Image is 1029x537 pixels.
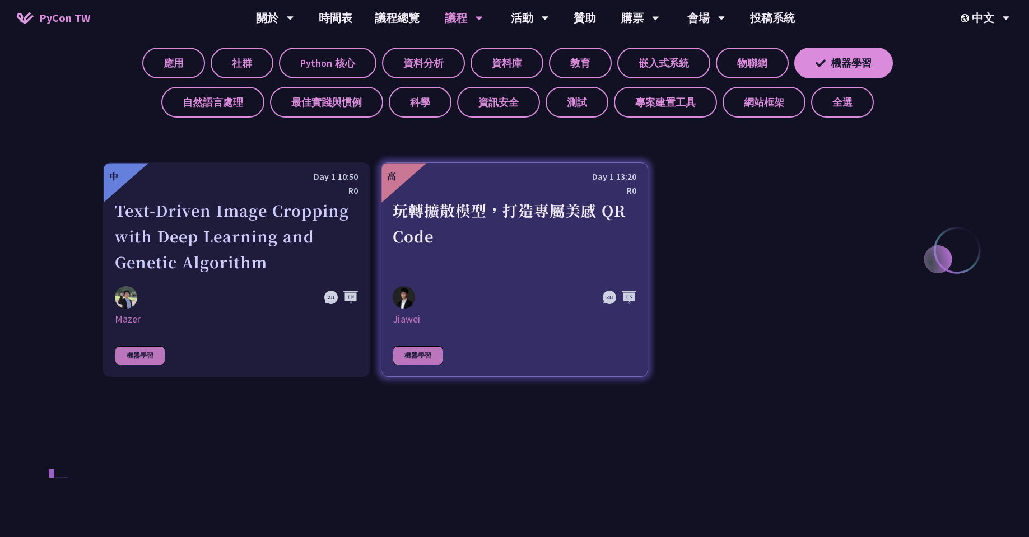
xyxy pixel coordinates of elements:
label: 全選 [811,87,874,118]
label: 網站框架 [723,87,805,118]
div: Mazer [115,312,358,326]
label: 專案建置工具 [614,87,717,118]
label: 科學 [389,87,451,118]
label: Python 核心 [279,48,376,78]
div: 中 [109,170,118,183]
div: 機器學習 [115,346,165,365]
label: 測試 [546,87,608,118]
img: Locale Icon [961,14,972,22]
label: 最佳實踐與慣例 [270,87,383,118]
div: R0 [115,184,358,198]
span: PyCon TW [39,10,90,26]
a: PyCon TW [6,4,101,32]
img: Mazer [115,286,137,309]
a: 中 Day 1 10:50 R0 Text-Driven Image Cropping with Deep Learning and Genetic Algorithm Mazer Mazer ... [103,162,370,377]
label: 物聯網 [716,48,789,78]
label: 資訊安全 [457,87,540,118]
div: 玩轉擴散模型，打造專屬美感 QR Code [393,198,636,275]
label: 機器學習 [794,48,893,78]
img: Home icon of PyCon TW 2025 [17,12,34,24]
label: 應用 [142,48,205,78]
div: Day 1 10:50 [115,170,358,184]
label: 自然語言處理 [161,87,264,118]
div: R0 [393,184,636,198]
div: Day 1 13:20 [393,170,636,184]
label: 資料分析 [382,48,465,78]
img: Jiawei [393,286,415,309]
div: 高 [387,170,396,183]
label: 社群 [211,48,273,78]
label: 教育 [549,48,612,78]
div: Jiawei [393,312,636,326]
label: 嵌入式系統 [617,48,710,78]
div: 機器學習 [393,346,443,365]
a: 高 Day 1 13:20 R0 玩轉擴散模型，打造專屬美感 QR Code Jiawei Jiawei 機器學習 [381,162,648,377]
div: Text-Driven Image Cropping with Deep Learning and Genetic Algorithm [115,198,358,275]
label: 資料庫 [471,48,543,78]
